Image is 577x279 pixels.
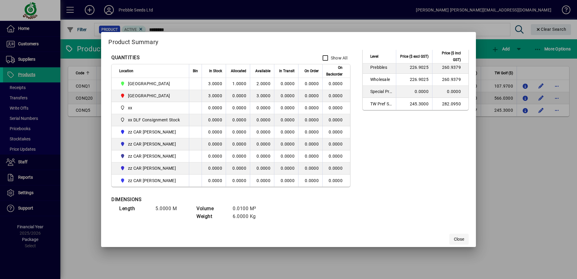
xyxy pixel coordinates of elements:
td: 0.0000 [432,86,468,98]
td: 0.0000 [226,114,250,126]
td: 0.0000 [226,150,250,162]
div: QUANTITIES [111,54,140,61]
span: On Backorder [326,64,343,78]
td: 0.0000 [226,175,250,187]
span: zz CAR [PERSON_NAME] [128,153,176,159]
td: 0.0000 [202,102,226,114]
span: zz CAR CRAIG G [119,152,182,160]
td: 0.0000 [202,175,226,187]
td: 0.0000 [250,150,274,162]
td: 0.0000 [322,90,350,102]
span: xx [128,105,132,111]
td: 226.9025 [396,74,432,86]
td: 0.0000 [226,162,250,175]
span: Level [370,53,378,60]
span: Wholesale [370,76,392,82]
td: 3.0000 [202,78,226,90]
td: 0.0000 [202,138,226,150]
td: 245.3000 [396,98,432,110]
td: 0.0000 [226,102,250,114]
span: Location [119,68,133,74]
span: TW Pref Sup [370,101,392,107]
span: zz CAR [PERSON_NAME] [128,165,176,171]
td: 6.0000 Kg [230,213,266,220]
span: 0.0000 [305,93,319,98]
td: 0.0000 [322,162,350,175]
td: 0.0000 [226,126,250,138]
span: In Stock [209,68,222,74]
td: 226.9025 [396,62,432,74]
td: 0.0000 [202,162,226,175]
span: In Transit [279,68,295,74]
span: 0.0000 [281,117,295,122]
td: 0.0000 [250,114,274,126]
td: 0.0000 [250,175,274,187]
span: 0.0000 [281,154,295,159]
span: Price ($ incl GST) [436,50,461,63]
span: xx [119,104,182,111]
td: 0.0000 [322,78,350,90]
td: 0.0000 [250,138,274,150]
td: 0.0000 [250,126,274,138]
td: 260.9379 [432,74,468,86]
span: Allocated [231,68,246,74]
td: 0.0000 [322,102,350,114]
td: 0.0000 [202,114,226,126]
td: 0.0000 [396,86,432,98]
div: DIMENSIONS [111,196,262,203]
span: 0.0000 [305,154,319,159]
td: 0.0000 [226,138,250,150]
span: xx DLF Consignment Stock [119,116,182,123]
span: 0.0000 [305,178,319,183]
span: Available [255,68,270,74]
td: 1.0000 [226,78,250,90]
span: 0.0000 [305,81,319,86]
td: 0.0000 [322,126,350,138]
td: Weight [193,213,230,220]
span: On Order [304,68,319,74]
span: xx DLF Consignment Stock [128,117,180,123]
span: zz CAR CRAIG B [119,140,182,148]
span: Prebbles [370,64,392,70]
span: CHRISTCHURCH [119,80,182,87]
span: Close [454,236,464,242]
span: 0.0000 [281,166,295,171]
span: Price ($ excl GST) [400,53,429,60]
span: 0.0000 [281,130,295,134]
span: [GEOGRAPHIC_DATA] [128,81,170,87]
td: 0.0000 [322,175,350,187]
td: 0.0100 M³ [230,205,266,213]
td: 2.0000 [250,78,274,90]
span: 0.0000 [305,166,319,171]
td: 282.0950 [432,98,468,110]
span: 0.0000 [281,81,295,86]
span: 0.0000 [305,142,319,146]
span: 0.0000 [281,142,295,146]
span: 0.0000 [281,93,295,98]
td: 5.0000 M [152,205,189,213]
span: PALMERSTON NORTH [119,92,182,99]
span: 0.0000 [281,178,295,183]
span: zz CAR ROGER [119,177,182,184]
td: 0.0000 [322,114,350,126]
td: 0.0000 [250,102,274,114]
span: Bin [193,68,198,74]
span: zz CAR CARL [119,128,182,136]
span: Special Price [370,88,392,95]
td: 0.0000 [226,90,250,102]
td: 0.0000 [322,150,350,162]
td: 0.0000 [250,162,274,175]
span: 0.0000 [305,130,319,134]
td: 0.0000 [202,150,226,162]
span: 0.0000 [281,105,295,110]
td: 3.0000 [250,90,274,102]
span: zz CAR [PERSON_NAME] [128,178,176,184]
span: 0.0000 [305,117,319,122]
span: [GEOGRAPHIC_DATA] [128,93,170,99]
label: Show All [330,55,347,61]
span: zz CAR MATT [119,165,182,172]
span: zz CAR [PERSON_NAME] [128,141,176,147]
span: zz CAR [PERSON_NAME] [128,129,176,135]
td: 0.0000 [202,126,226,138]
button: Close [449,234,469,245]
